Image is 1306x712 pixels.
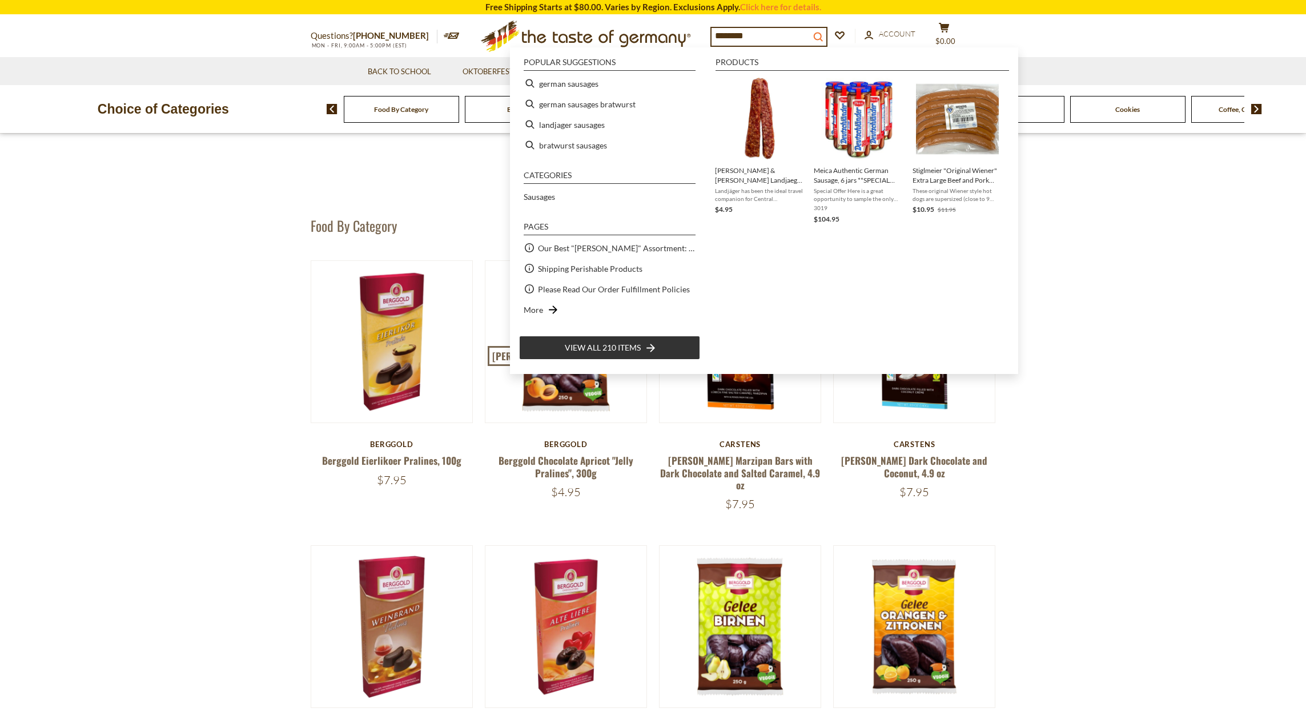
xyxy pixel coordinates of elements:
span: $10.95 [913,205,934,214]
img: Berggold Chocolate Orange and Lemon "Jelly Pralines", 250g [834,546,995,707]
a: Beverages [507,105,538,114]
li: Sausages [519,186,700,207]
a: Click here for details. [740,2,821,12]
li: Pages [524,223,696,235]
li: Stiglmeier "Original Wiener" Extra Large Beef and Pork Sausages.1 lbs. [908,73,1007,230]
li: Popular suggestions [524,58,696,71]
li: Please Read Our Order Fulfillment Policies [519,279,700,299]
li: Our Best "[PERSON_NAME]" Assortment: 33 Choices For The Grillabend [519,238,700,258]
a: Stiglmeier "Original Wiener" Extra Large Beef and Pork Sausages.1 lbs.These original Wiener style... [913,78,1002,225]
li: Meica Authentic German Sausage, 6 jars **SPECIAL PRICING** [809,73,908,230]
a: Our Best "[PERSON_NAME]" Assortment: 33 Choices For The Grillabend [538,242,696,255]
a: Meica Deutschlaender Sausages, 6 bottlesMeica Authentic German Sausage, 6 jars **SPECIAL PRICING*... [814,78,903,225]
span: Landjäger has been the ideal travel companion for Central [DEMOGRAPHIC_DATA] hunters and gatherer... [715,187,805,203]
span: 3019 [814,204,903,212]
span: Account [879,29,915,38]
img: Berggold Eierlikoer Pralines, 100g [311,261,473,423]
a: Cookies [1115,105,1140,114]
div: Berggold [485,440,648,449]
li: Shipping Perishable Products [519,258,700,279]
a: Please Read Our Order Fulfillment Policies [538,283,690,296]
a: [PERSON_NAME] & [PERSON_NAME] Landjaeger Salami Sausages, 1 double link, 2 ozLandjäger has been t... [715,78,805,225]
span: $7.95 [899,485,929,499]
span: $4.95 [715,205,733,214]
li: Categories [524,171,696,184]
p: Questions? [311,29,437,43]
li: german sausages [519,73,700,94]
img: Berggold Chocolate Apricot "Jelly Pralines", 300g [485,261,647,423]
li: Schaller & Weber Landjaeger Salami Sausages, 1 double link, 2 oz [710,73,809,230]
span: MON - FRI, 9:00AM - 5:00PM (EST) [311,42,408,49]
img: next arrow [1251,104,1262,114]
span: $4.95 [551,485,581,499]
img: Berggold Weinbrand Pralines, 100g [311,546,473,707]
span: $7.95 [377,473,407,487]
a: Coffee, Cocoa & Tea [1219,105,1279,114]
a: Food By Category [374,105,428,114]
span: $11.95 [938,206,956,213]
a: [PERSON_NAME] Dark Chocolate and Coconut, 4.9 oz [841,453,987,480]
li: View all 210 items [519,336,700,360]
img: Meica Deutschlaender Sausages, 6 bottles [817,78,900,160]
button: $0.00 [927,22,962,51]
li: landjager sausages [519,114,700,135]
a: [PHONE_NUMBER] [353,30,429,41]
li: Products [716,58,1009,71]
div: Instant Search Results [510,47,1018,374]
span: These original Wiener style hot dogs are supersized (close to 9 inches long) and produced like au... [913,187,1002,203]
a: Berggold Chocolate Apricot "Jelly Pralines", 300g [499,453,633,480]
div: Carstens [833,440,996,449]
a: Account [865,28,915,41]
img: Berggold Alte Liebe Pralines, 100g [485,546,647,707]
span: Stiglmeier "Original Wiener" Extra Large Beef and Pork Sausages.1 lbs. [913,166,1002,185]
h1: Food By Category [311,217,397,234]
a: [PERSON_NAME] Marzipan Bars with Dark Chocolate and Salted Caramel, 4.9 oz [660,453,820,492]
span: Special Offer Here is a great opportunity to sample the only truly authentic German sausage avail... [814,187,903,203]
span: $7.95 [725,497,755,511]
img: Berggold Chocolate Pear "Jelly Pralines" , 300g [660,546,821,707]
div: Carstens [659,440,822,449]
img: previous arrow [327,104,337,114]
span: $0.00 [935,37,955,46]
span: Meica Authentic German Sausage, 6 jars **SPECIAL PRICING** [814,166,903,185]
a: Shipping Perishable Products [538,262,642,275]
a: Oktoberfest [463,66,521,78]
div: Berggold [311,440,473,449]
li: bratwurst sausages [519,135,700,155]
a: [PERSON_NAME] "[PERSON_NAME]-Puefferchen" Apple Popover Dessert Mix 152g [488,346,818,367]
span: View all 210 items [565,341,641,354]
a: Berggold Eierlikoer Pralines, 100g [322,453,461,468]
span: $104.95 [814,215,839,223]
li: More [519,299,700,320]
li: german sausages bratwurst [519,94,700,114]
a: Sausages [524,190,555,203]
a: Back to School [368,66,431,78]
span: [PERSON_NAME] & [PERSON_NAME] Landjaeger Salami Sausages, 1 double link, 2 oz [715,166,805,185]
